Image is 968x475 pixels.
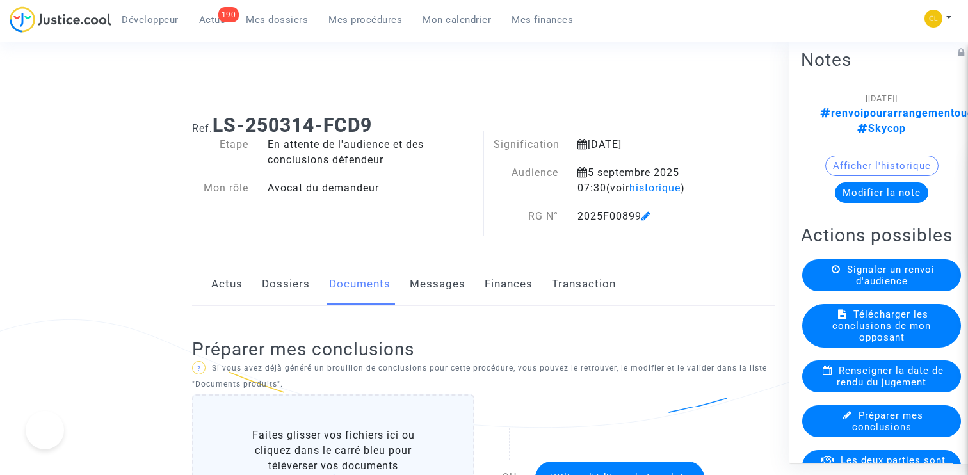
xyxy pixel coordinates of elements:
a: Mes dossiers [236,10,318,29]
a: Mes finances [501,10,583,29]
a: Développeur [111,10,189,29]
span: Actus [199,14,226,26]
img: f0b917ab549025eb3af43f3c4438ad5d [924,10,942,28]
span: (voir ) [606,182,685,194]
div: Audience [484,165,568,196]
a: Finances [485,263,533,305]
button: Afficher l'historique [825,156,939,176]
a: Actus [211,263,243,305]
div: [DATE] [568,137,735,152]
a: Mes procédures [318,10,412,29]
span: Mes procédures [328,14,402,26]
a: Messages [410,263,465,305]
div: 2025F00899 [568,209,735,224]
h2: Notes [801,49,962,71]
h2: Actions possibles [801,224,962,246]
span: ? [197,365,201,372]
div: 190 [218,7,239,22]
span: Mes finances [512,14,573,26]
div: Mon rôle [182,181,258,196]
div: RG N° [484,209,568,224]
span: historique [629,182,681,194]
iframe: Help Scout Beacon - Open [26,411,64,449]
span: Skycop [857,122,906,134]
h2: Préparer mes conclusions [192,338,775,360]
span: Mon calendrier [423,14,491,26]
div: Signification [484,137,568,152]
div: Etape [182,137,258,168]
img: jc-logo.svg [10,6,111,33]
span: [[DATE]] [866,93,898,103]
span: Préparer mes conclusions [852,410,924,433]
span: Renseigner la date de rendu du jugement [837,365,944,388]
div: En attente de l'audience et des conclusions défendeur [258,137,484,168]
a: Dossiers [262,263,310,305]
a: Mon calendrier [412,10,501,29]
p: Si vous avez déjà généré un brouillon de conclusions pour cette procédure, vous pouvez le retrouv... [192,360,775,392]
span: Développeur [122,14,179,26]
a: 190Actus [189,10,236,29]
b: LS-250314-FCD9 [213,114,372,136]
a: Transaction [552,263,616,305]
span: Ref. [192,122,213,134]
a: Documents [329,263,391,305]
div: 5 septembre 2025 07:30 [568,165,735,196]
div: Avocat du demandeur [258,181,484,196]
span: Télécharger les conclusions de mon opposant [832,309,931,343]
button: Modifier la note [835,182,928,203]
span: Signaler un renvoi d'audience [847,264,935,287]
span: Mes dossiers [246,14,308,26]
